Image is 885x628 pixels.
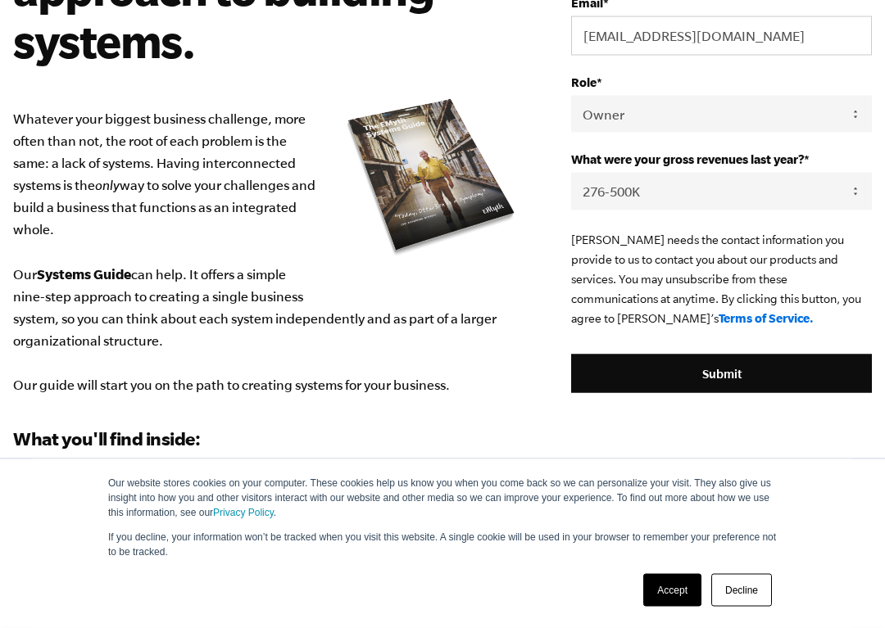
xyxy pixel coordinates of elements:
a: Terms of Service. [719,311,814,325]
p: Whatever your biggest business challenge, more often than not, the root of each problem is the sa... [13,108,522,396]
input: Submit [571,355,872,394]
span: Role [571,75,597,89]
h3: What you'll find inside: [13,426,522,452]
b: Systems Guide [37,266,131,282]
a: Privacy Policy [213,507,274,518]
img: e-myth systems guide organize your business [342,93,522,261]
i: only [95,178,120,192]
a: Decline [711,574,772,607]
span: What were your gross revenues last year? [571,152,804,166]
p: Our website stores cookies on your computer. These cookies help us know you when you come back so... [108,476,777,520]
p: [PERSON_NAME] needs the contact information you provide to us to contact you about our products a... [571,230,872,328]
p: If you decline, your information won’t be tracked when you visit this website. A single cookie wi... [108,530,777,559]
a: Accept [643,574,701,607]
